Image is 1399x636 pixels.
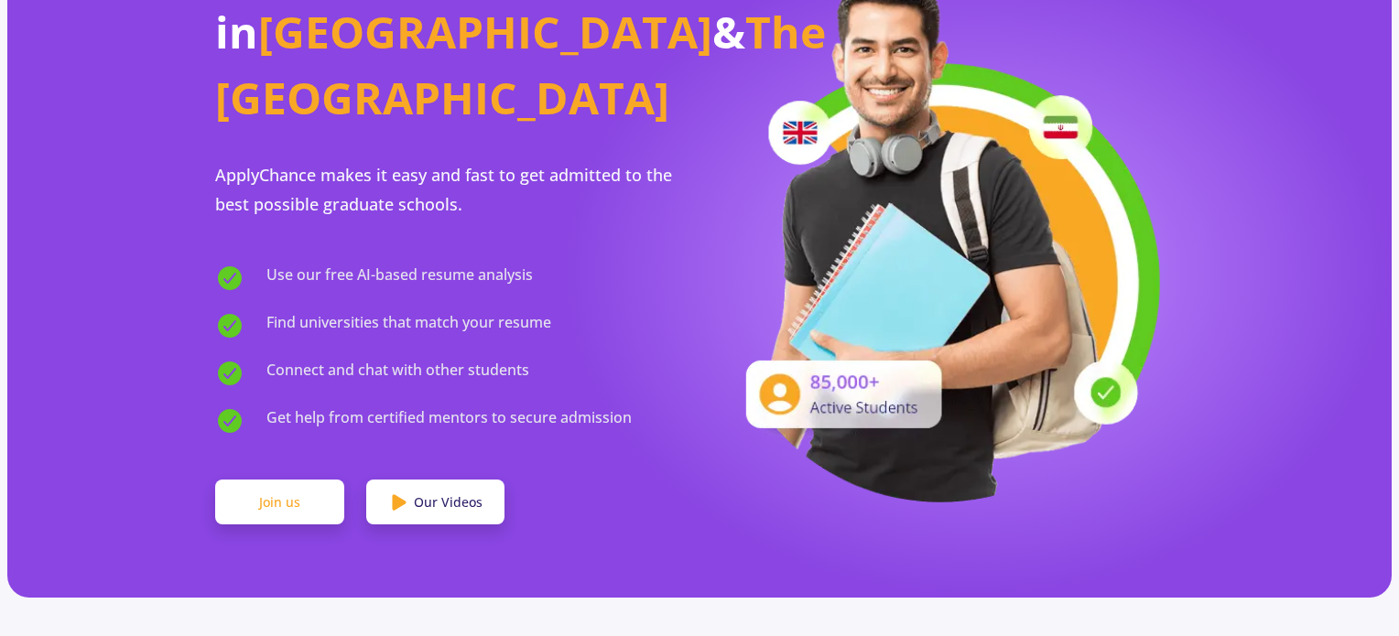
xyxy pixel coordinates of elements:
[266,264,533,293] span: Use our free AI-based resume analysis
[366,480,504,525] a: Our Videos
[215,164,672,215] span: ApplyChance makes it easy and fast to get admitted to the best possible graduate schools.
[266,359,529,388] span: Connect and chat with other students
[258,2,712,61] span: [GEOGRAPHIC_DATA]
[414,492,483,512] span: Our Videos
[266,406,632,436] span: Get help from certified mentors to secure admission
[215,480,344,525] a: Join us
[266,311,551,340] span: Find universities that match your resume
[712,2,745,61] span: &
